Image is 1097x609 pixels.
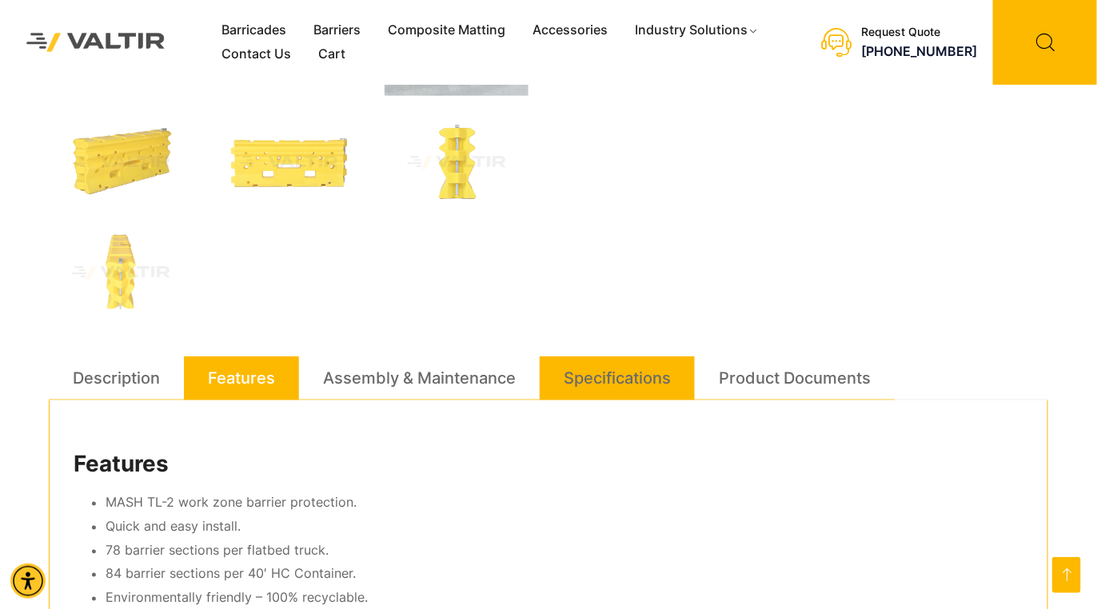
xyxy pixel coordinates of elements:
img: A bright yellow, rectangular plastic block with various holes and grooves, likely used for safety... [49,120,193,206]
a: Barricades [208,18,300,42]
a: Product Documents [719,356,871,400]
a: Description [73,356,160,400]
a: Specifications [564,356,671,400]
a: Accessories [519,18,621,42]
a: Industry Solutions [621,18,772,42]
li: MASH TL-2 work zone barrier protection. [106,492,1023,515]
img: Valtir Rentals [12,18,180,66]
img: A yellow, zigzag-shaped object with a metal rod, likely a tool or equipment component. [385,120,529,206]
a: Cart [305,42,359,66]
a: Open this option [1052,557,1081,593]
div: Accessibility Menu [10,563,46,599]
div: Request Quote [861,26,977,39]
a: Contact Us [208,42,305,66]
a: Features [208,356,275,400]
a: Composite Matting [374,18,519,42]
a: Barriers [300,18,374,42]
a: call (888) 496-3625 [861,43,977,59]
a: Assembly & Maintenance [323,356,516,400]
li: Quick and easy install. [106,515,1023,539]
li: 78 barrier sections per flatbed truck. [106,539,1023,563]
li: 84 barrier sections per 40′ HC Container. [106,563,1023,587]
img: A stack of yellow interlocking traffic barriers with metal connectors for stability. [49,230,193,316]
h2: Features [74,452,1023,479]
img: A bright yellow plastic component with various holes and cutouts, likely used in machinery or equ... [217,120,361,206]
